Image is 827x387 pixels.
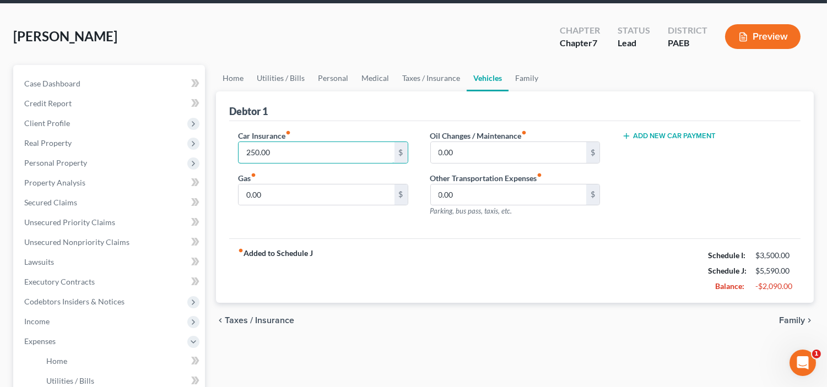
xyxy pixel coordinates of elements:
[238,248,244,253] i: fiber_manual_record
[15,173,205,193] a: Property Analysis
[239,184,394,205] input: --
[15,252,205,272] a: Lawsuits
[430,206,512,215] span: Parking, bus pass, taxis, etc.
[618,37,650,50] div: Lead
[431,184,586,205] input: --
[668,24,707,37] div: District
[467,65,509,91] a: Vehicles
[46,356,67,366] span: Home
[755,250,792,261] div: $3,500.00
[24,317,50,326] span: Income
[24,99,72,108] span: Credit Report
[37,351,205,371] a: Home
[755,265,792,276] div: $5,590.00
[560,24,600,37] div: Chapter
[13,28,117,44] span: [PERSON_NAME]
[15,94,205,113] a: Credit Report
[24,277,95,286] span: Executory Contracts
[24,336,56,346] span: Expenses
[586,142,599,163] div: $
[755,281,792,292] div: -$2,090.00
[24,257,54,266] span: Lawsuits
[592,37,597,48] span: 7
[622,132,716,140] button: Add New Car Payment
[46,376,94,385] span: Utilities / Bills
[430,172,543,184] label: Other Transportation Expenses
[355,65,396,91] a: Medical
[509,65,545,91] a: Family
[15,212,205,232] a: Unsecured Priority Claims
[225,316,294,325] span: Taxes / Insurance
[216,316,225,325] i: chevron_left
[24,198,77,207] span: Secured Claims
[238,248,313,294] strong: Added to Schedule J
[394,142,408,163] div: $
[251,172,256,178] i: fiber_manual_record
[24,138,72,148] span: Real Property
[15,74,205,94] a: Case Dashboard
[238,130,291,141] label: Car Insurance
[396,65,467,91] a: Taxes / Insurance
[24,79,80,88] span: Case Dashboard
[239,142,394,163] input: --
[812,350,821,358] span: 1
[668,37,707,50] div: PAEB
[586,184,599,205] div: $
[229,105,268,118] div: Debtor 1
[708,266,747,275] strong: Schedule J:
[430,130,527,141] label: Oil Changes / Maintenance
[24,237,129,247] span: Unsecured Nonpriority Claims
[216,316,294,325] button: chevron_left Taxes / Insurance
[779,316,814,325] button: Family chevron_right
[285,130,291,135] i: fiber_manual_record
[24,178,85,187] span: Property Analysis
[790,350,816,376] iframe: Intercom live chat
[522,130,527,135] i: fiber_manual_record
[537,172,543,178] i: fiber_manual_record
[560,37,600,50] div: Chapter
[394,184,408,205] div: $
[431,142,586,163] input: --
[250,65,311,91] a: Utilities / Bills
[216,65,250,91] a: Home
[15,232,205,252] a: Unsecured Nonpriority Claims
[24,297,125,306] span: Codebtors Insiders & Notices
[311,65,355,91] a: Personal
[618,24,650,37] div: Status
[779,316,805,325] span: Family
[24,217,115,227] span: Unsecured Priority Claims
[24,158,87,167] span: Personal Property
[725,24,801,49] button: Preview
[238,172,256,184] label: Gas
[15,193,205,212] a: Secured Claims
[805,316,814,325] i: chevron_right
[715,281,744,291] strong: Balance:
[15,272,205,292] a: Executory Contracts
[708,250,745,260] strong: Schedule I:
[24,118,70,128] span: Client Profile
